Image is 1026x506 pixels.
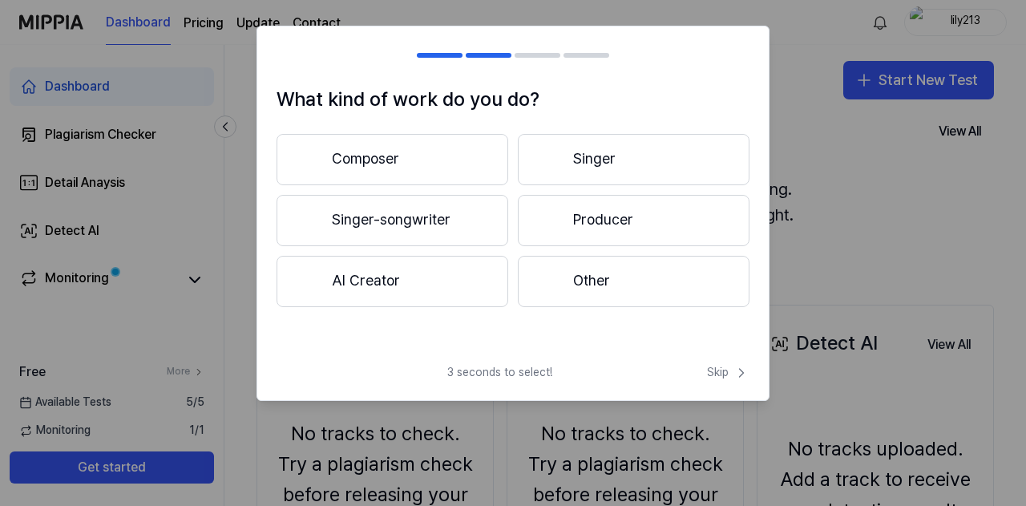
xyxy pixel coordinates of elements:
span: 3 seconds to select! [447,365,552,381]
button: Singer [518,134,749,185]
button: AI Creator [277,256,508,307]
button: Producer [518,195,749,246]
button: Composer [277,134,508,185]
button: Other [518,256,749,307]
button: Skip [704,365,749,381]
h1: What kind of work do you do? [277,84,749,115]
button: Singer-songwriter [277,195,508,246]
span: Skip [707,365,749,381]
